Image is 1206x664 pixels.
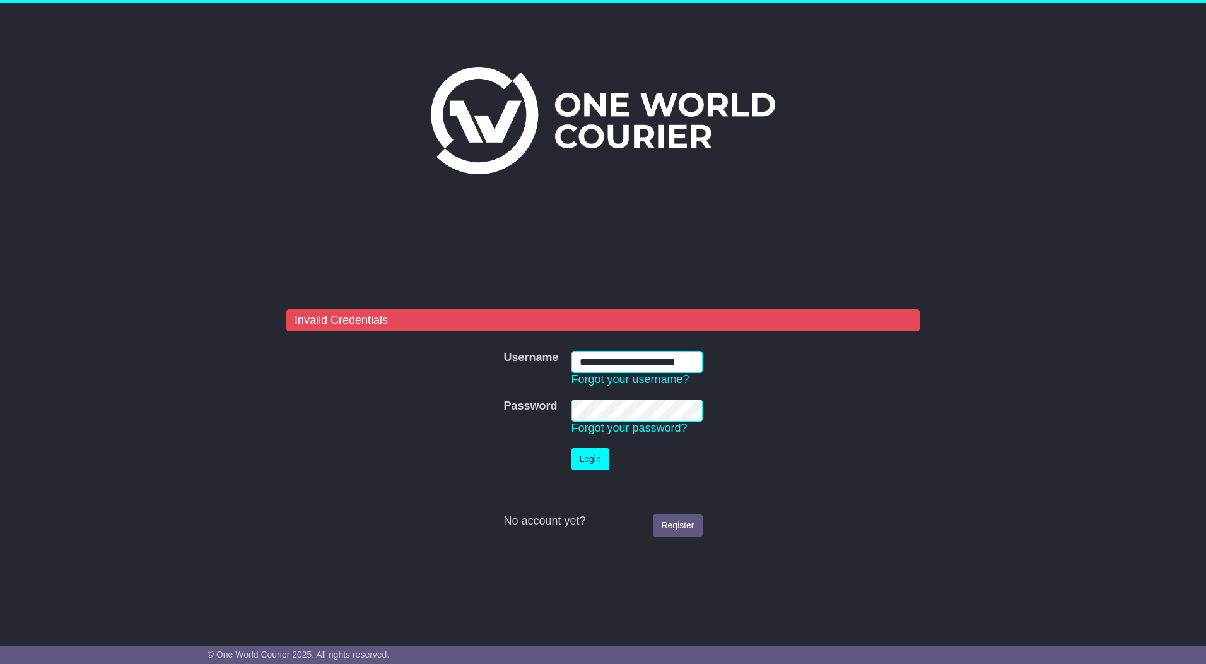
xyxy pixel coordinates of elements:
a: Forgot your password? [571,422,688,434]
label: Username [503,351,558,365]
a: Register [653,514,702,537]
span: © One World Courier 2025. All rights reserved. [208,649,390,660]
label: Password [503,400,557,413]
button: Login [571,448,609,470]
img: One World [431,67,775,174]
div: Invalid Credentials [286,309,920,332]
a: Forgot your username? [571,373,689,386]
div: No account yet? [503,514,702,528]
